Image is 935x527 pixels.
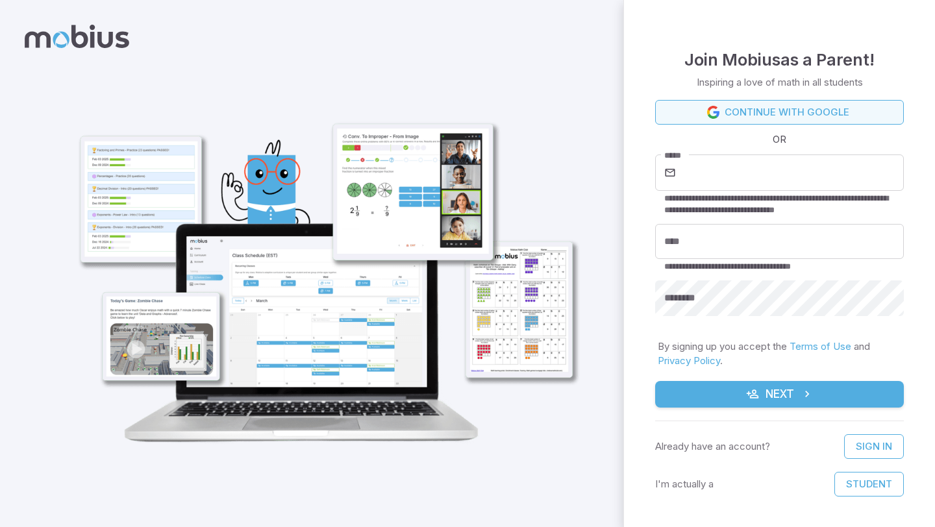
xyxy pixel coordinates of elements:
[658,339,901,368] p: By signing up you accept the and .
[697,75,863,90] p: Inspiring a love of math in all students
[658,354,720,367] a: Privacy Policy
[655,439,770,454] p: Already have an account?
[769,132,790,147] span: OR
[655,477,714,491] p: I'm actually a
[655,381,904,408] button: Next
[53,64,591,459] img: parent_1-illustration
[844,434,904,459] a: Sign In
[790,340,851,352] a: Terms of Use
[655,100,904,125] a: Continue with Google
[834,472,904,496] button: Student
[684,47,875,73] h4: Join Mobius as a Parent !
